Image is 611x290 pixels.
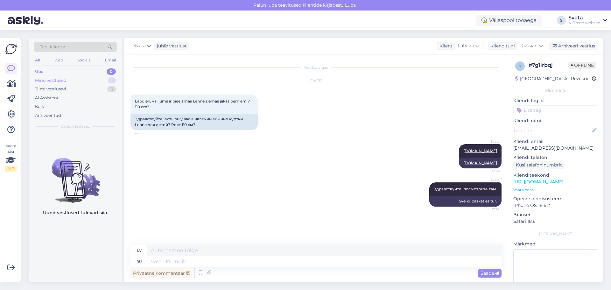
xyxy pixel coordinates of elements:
[135,99,251,109] span: Labdien, vai jums ir pieejamas Lenne ziemas jakas bērniem ? 110 cm?
[557,16,566,25] div: S
[568,62,596,69] span: Offline
[568,15,607,25] a: SvetaN-Trend website
[61,124,90,129] span: Uued vestlused
[137,256,142,267] div: ru
[130,65,502,70] div: Vestlus algas
[549,42,598,50] div: Arhiveeri vestlus
[515,75,589,82] div: [GEOGRAPHIC_DATA], Rēzekne
[39,44,65,50] span: Otsi kliente
[488,43,515,49] div: Klienditugi
[133,42,146,49] span: Sveta
[476,15,542,26] div: Väljaspool tööaega
[137,245,142,256] div: lv
[130,78,502,84] div: [DATE]
[519,64,521,68] span: 7
[476,169,500,173] span: 17:24
[35,112,61,119] div: Arhiveeritud
[513,231,598,237] div: [PERSON_NAME]
[107,86,116,92] div: 5
[29,146,122,204] img: No chats
[481,270,499,276] span: Saada
[35,95,59,101] div: AI Assistent
[35,103,44,110] div: Kõik
[513,218,598,225] p: Safari 18.6
[529,61,568,69] div: # 7g1irbqj
[513,105,598,115] input: Lisa tag
[513,172,598,179] p: Klienditeekond
[35,68,43,75] div: Uus
[429,196,502,207] div: Sveiki, paskaties tur.
[520,42,537,49] span: Russian
[130,269,193,278] div: Privaatne kommentaar
[513,161,565,169] div: Küsi telefoninumbrit
[154,43,187,49] div: juhib vestlust
[513,138,598,145] p: Kliendi email
[514,127,591,134] input: Lisa nimi
[5,43,17,55] img: Askly Logo
[132,131,156,135] span: 16:42
[568,20,600,25] div: N-Trend website
[130,114,258,130] div: Здравствуйте, есть ли у вас в наличии зимние куртки Lenne для детей? Рост 110 см?
[513,88,598,94] div: Kliendi info
[35,86,66,92] div: Tiimi vestlused
[76,56,92,64] div: Socials
[476,207,500,212] span: 17:24
[343,2,358,8] span: Luba
[463,160,497,165] a: [DOMAIN_NAME]
[35,77,67,84] div: Minu vestlused
[104,56,117,64] div: Email
[53,56,64,64] div: Web
[476,177,500,182] span: Sveta
[476,139,500,144] span: Sveta
[513,97,598,104] p: Kliendi tag'id
[513,179,563,185] a: [URL][DOMAIN_NAME]
[458,42,474,49] span: Latvian
[43,209,108,216] p: Uued vestlused tulevad siia.
[108,77,116,84] div: 1
[513,187,598,193] p: Vaata edasi ...
[107,68,116,75] div: 0
[513,195,598,202] p: Operatsioonisüsteem
[513,202,598,209] p: iPhone OS 18.6.2
[513,117,598,124] p: Kliendi nimi
[513,145,598,152] p: [EMAIL_ADDRESS][DOMAIN_NAME]
[5,166,17,172] div: 2 / 3
[5,143,17,172] div: Vaata siia
[34,56,41,64] div: All
[568,15,600,20] div: Sveta
[463,148,497,153] a: [DOMAIN_NAME]
[513,211,598,218] p: Brauser
[513,154,598,161] p: Kliendi telefon
[513,241,598,247] p: Märkmed
[434,187,497,191] span: Здравствуйте, посмотрите там.
[437,43,453,49] div: Klient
